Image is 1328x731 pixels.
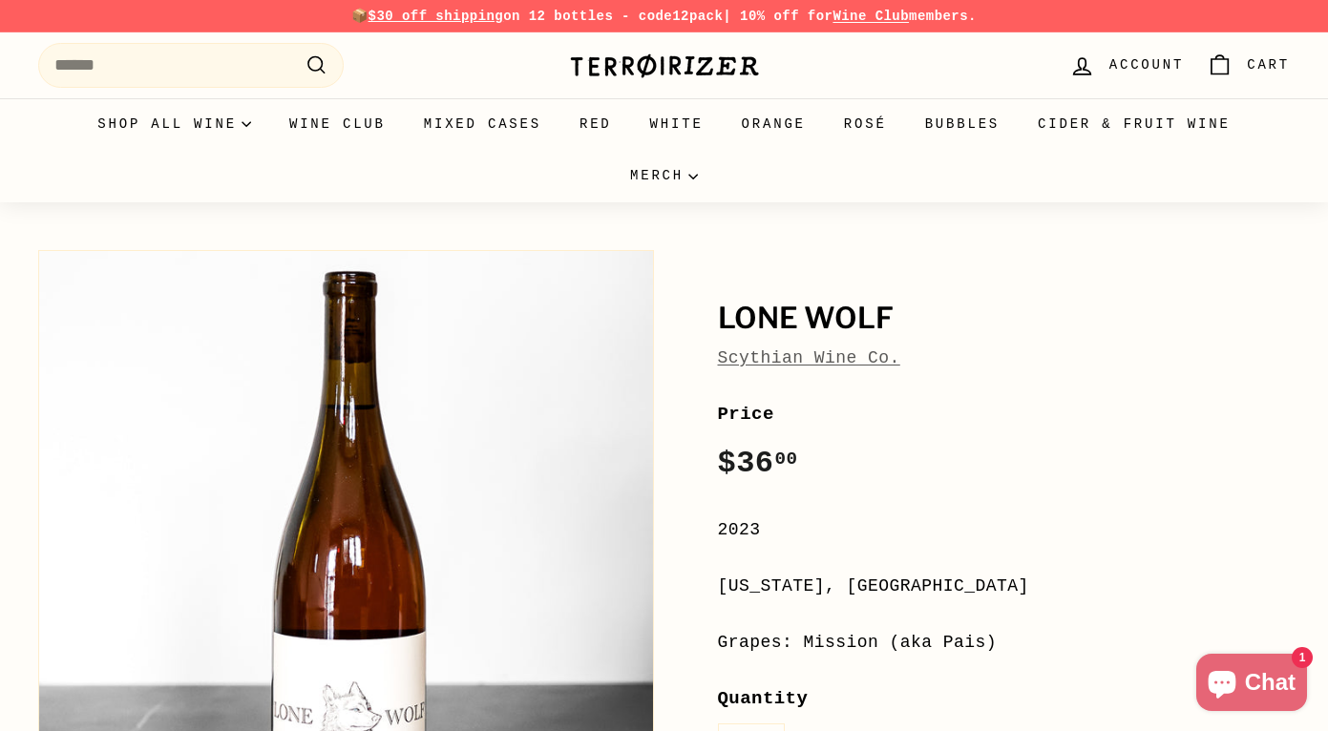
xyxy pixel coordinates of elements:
[1058,37,1195,94] a: Account
[718,348,900,367] a: Scythian Wine Co.
[1019,98,1250,150] a: Cider & Fruit Wine
[833,9,909,24] a: Wine Club
[718,516,1291,544] div: 2023
[718,573,1291,600] div: [US_STATE], [GEOGRAPHIC_DATA]
[369,9,504,24] span: $30 off shipping
[774,449,797,470] sup: 00
[631,98,723,150] a: White
[718,446,798,481] span: $36
[1195,37,1301,94] a: Cart
[906,98,1019,150] a: Bubbles
[1109,54,1184,75] span: Account
[270,98,405,150] a: Wine Club
[38,6,1290,27] p: 📦 on 12 bottles - code | 10% off for members.
[560,98,631,150] a: Red
[1191,654,1313,716] inbox-online-store-chat: Shopify online store chat
[718,684,1291,713] label: Quantity
[611,150,717,201] summary: Merch
[718,303,1291,335] h1: Lone Wolf
[1247,54,1290,75] span: Cart
[825,98,906,150] a: Rosé
[718,400,1291,428] label: Price
[723,98,825,150] a: Orange
[672,9,723,24] strong: 12pack
[718,629,1291,657] div: Grapes: Mission (aka Pais)
[78,98,270,150] summary: Shop all wine
[405,98,560,150] a: Mixed Cases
